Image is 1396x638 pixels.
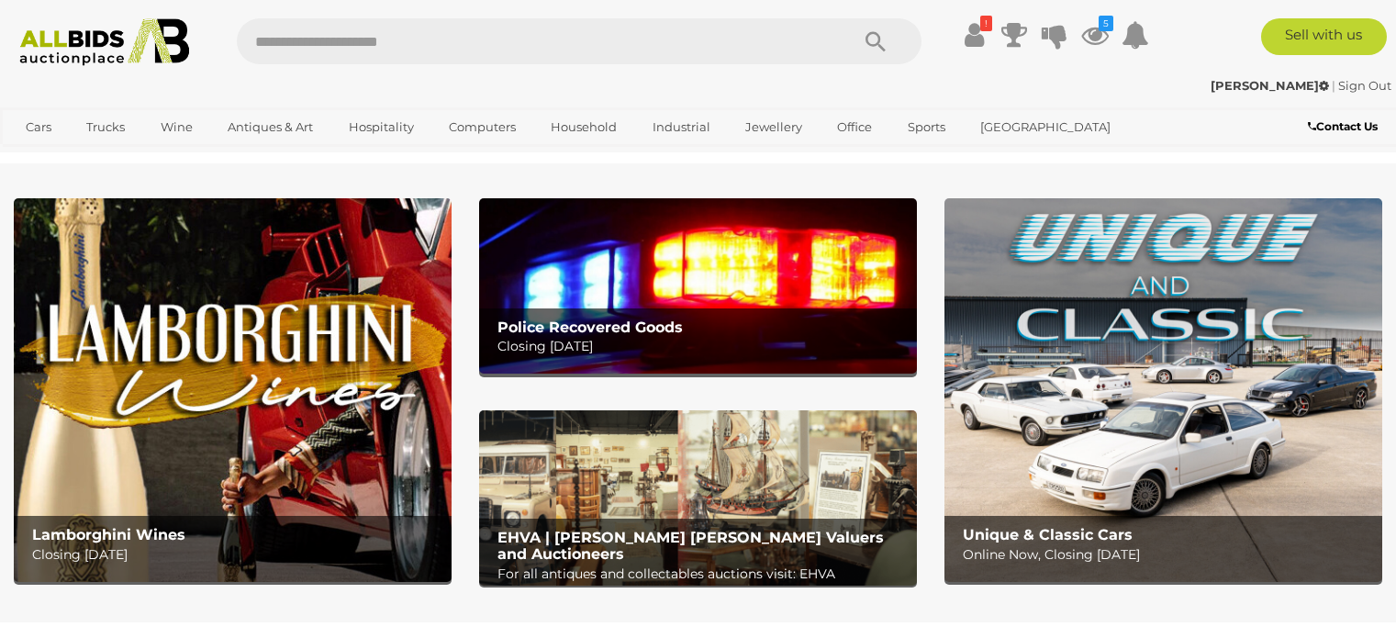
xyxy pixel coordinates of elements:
[337,112,426,142] a: Hospitality
[216,112,325,142] a: Antiques & Art
[10,18,199,66] img: Allbids.com.au
[980,16,992,31] i: !
[830,18,921,64] button: Search
[896,112,957,142] a: Sports
[641,112,722,142] a: Industrial
[497,335,908,358] p: Closing [DATE]
[1099,16,1113,31] i: 5
[497,319,683,336] b: Police Recovered Goods
[14,198,452,582] a: Lamborghini Wines Lamborghini Wines Closing [DATE]
[479,410,917,586] a: EHVA | Evans Hastings Valuers and Auctioneers EHVA | [PERSON_NAME] [PERSON_NAME] Valuers and Auct...
[825,112,884,142] a: Office
[963,526,1133,543] b: Unique & Classic Cars
[497,563,908,586] p: For all antiques and collectables auctions visit: EHVA
[944,198,1382,582] a: Unique & Classic Cars Unique & Classic Cars Online Now, Closing [DATE]
[1081,18,1109,51] a: 5
[1261,18,1387,55] a: Sell with us
[497,529,884,563] b: EHVA | [PERSON_NAME] [PERSON_NAME] Valuers and Auctioneers
[479,410,917,586] img: EHVA | Evans Hastings Valuers and Auctioneers
[733,112,814,142] a: Jewellery
[1338,78,1391,93] a: Sign Out
[74,112,137,142] a: Trucks
[944,198,1382,582] img: Unique & Classic Cars
[1332,78,1335,93] span: |
[479,198,917,374] a: Police Recovered Goods Police Recovered Goods Closing [DATE]
[437,112,528,142] a: Computers
[1211,78,1329,93] strong: [PERSON_NAME]
[14,198,452,582] img: Lamborghini Wines
[14,112,63,142] a: Cars
[32,543,442,566] p: Closing [DATE]
[968,112,1122,142] a: [GEOGRAPHIC_DATA]
[149,112,205,142] a: Wine
[963,543,1373,566] p: Online Now, Closing [DATE]
[960,18,988,51] a: !
[479,198,917,374] img: Police Recovered Goods
[32,526,185,543] b: Lamborghini Wines
[1211,78,1332,93] a: [PERSON_NAME]
[1308,117,1382,137] a: Contact Us
[539,112,629,142] a: Household
[1308,119,1378,133] b: Contact Us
